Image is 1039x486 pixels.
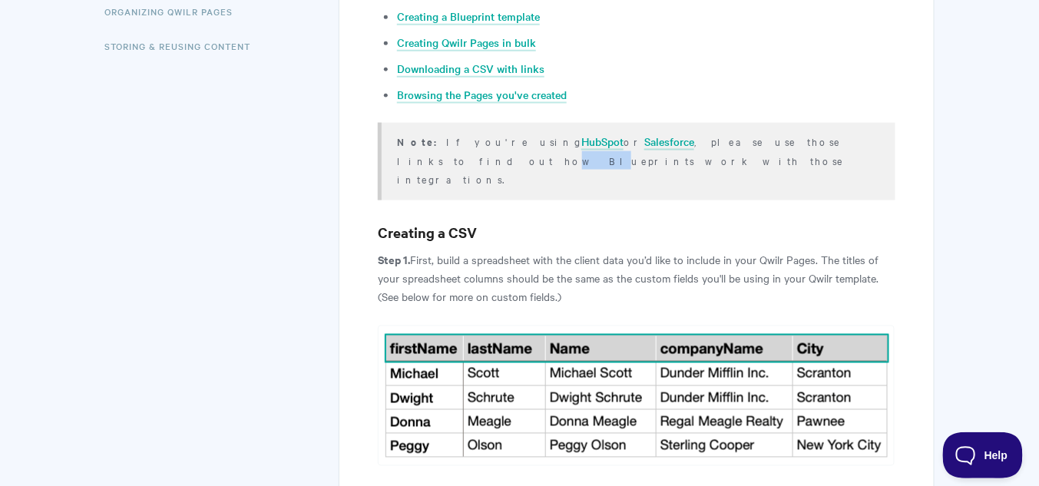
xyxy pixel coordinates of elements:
[397,61,544,78] a: Downloading a CSV with links
[397,134,446,149] strong: Note:
[397,8,540,25] a: Creating a Blueprint template
[105,31,263,61] a: Storing & Reusing Content
[943,432,1024,478] iframe: Toggle Customer Support
[644,134,694,150] a: Salesforce
[397,87,567,104] a: Browsing the Pages you've created
[378,222,895,243] h3: Creating a CSV
[378,250,895,306] p: First, build a spreadsheet with the client data you’d like to include in your Qwilr Pages. The ti...
[397,35,536,51] a: Creating Qwilr Pages in bulk
[581,134,624,150] a: HubSpot
[378,251,410,267] strong: Step 1.
[397,132,875,188] p: If you're using or , please use those links to find out how Blueprints work with those integrations.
